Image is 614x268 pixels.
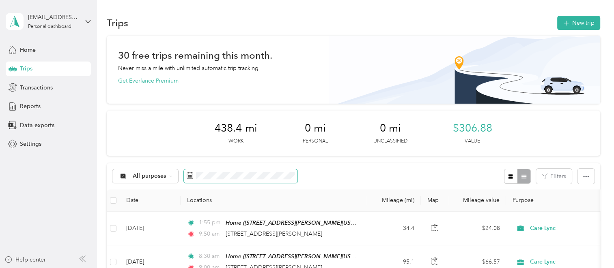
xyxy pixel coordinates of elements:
span: Home ([STREET_ADDRESS][PERSON_NAME][US_STATE]) [226,253,372,260]
h1: Trips [107,19,128,27]
span: 9:50 am [199,230,222,238]
span: Home ([STREET_ADDRESS][PERSON_NAME][US_STATE]) [226,219,372,226]
span: Care Lync [530,257,604,266]
th: Locations [181,189,367,212]
iframe: Everlance-gr Chat Button Frame [569,223,614,268]
span: Settings [20,140,41,148]
span: 438.4 mi [215,122,257,135]
p: Unclassified [373,138,407,145]
th: Mileage (mi) [367,189,421,212]
div: [EMAIL_ADDRESS][DOMAIN_NAME] [28,13,79,21]
td: [DATE] [120,212,181,245]
button: Filters [536,169,572,184]
p: Value [465,138,480,145]
p: Personal [302,138,327,145]
span: [STREET_ADDRESS][PERSON_NAME] [226,230,322,237]
span: Trips [20,64,32,73]
img: Banner [329,36,600,104]
th: Date [120,189,181,212]
span: Transactions [20,83,53,92]
span: Home [20,46,36,54]
p: Never miss a mile with unlimited automatic trip tracking [118,64,259,72]
span: 0 mi [379,122,401,135]
span: Reports [20,102,41,111]
th: Map [421,189,449,212]
span: All purposes [133,173,166,179]
button: Get Everlance Premium [118,77,179,85]
span: 1:55 pm [199,218,222,227]
td: $24.08 [449,212,506,245]
div: Personal dashboard [28,24,71,29]
button: Help center [4,255,46,264]
th: Mileage value [449,189,506,212]
span: 8:30 am [199,252,222,261]
h1: 30 free trips remaining this month. [118,51,272,60]
p: Work [228,138,243,145]
span: $306.88 [452,122,492,135]
button: New trip [557,16,600,30]
td: 34.4 [367,212,421,245]
span: Care Lync [530,224,604,233]
span: Data exports [20,121,54,130]
span: 0 mi [304,122,325,135]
